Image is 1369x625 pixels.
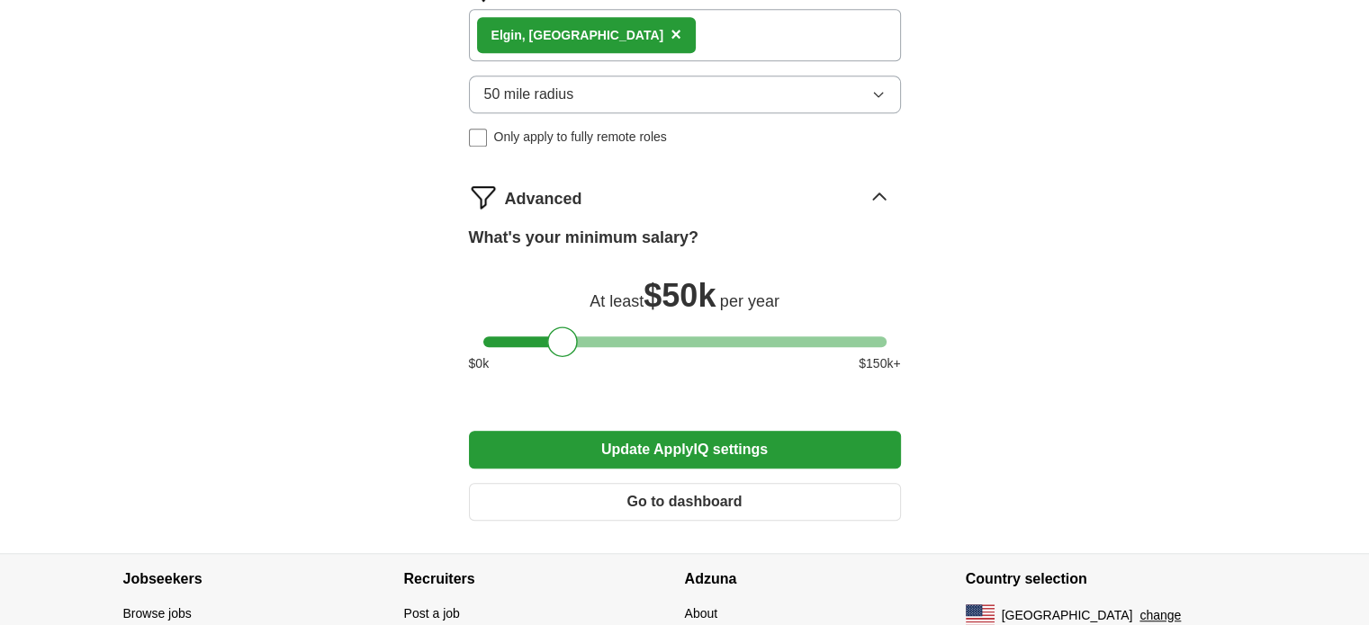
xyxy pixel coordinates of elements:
label: What's your minimum salary? [469,226,698,250]
span: $ 0 k [469,354,490,373]
button: 50 mile radius [469,76,901,113]
h4: Country selection [966,554,1247,604]
button: change [1139,606,1181,625]
span: Advanced [505,187,582,211]
span: $ 50k [644,277,716,314]
button: Go to dashboard [469,483,901,521]
img: filter [469,183,498,211]
span: $ 150 k+ [859,354,900,373]
span: per year [720,292,779,310]
a: Browse jobs [123,606,192,621]
div: Elgin, [GEOGRAPHIC_DATA] [491,26,664,45]
a: About [685,606,718,621]
span: At least [590,292,644,310]
span: [GEOGRAPHIC_DATA] [1002,606,1133,625]
span: × [671,24,681,44]
span: 50 mile radius [484,84,574,105]
input: Only apply to fully remote roles [469,129,487,147]
a: Post a job [404,606,460,621]
span: Only apply to fully remote roles [494,128,667,147]
button: Update ApplyIQ settings [469,431,901,469]
button: × [671,22,681,49]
